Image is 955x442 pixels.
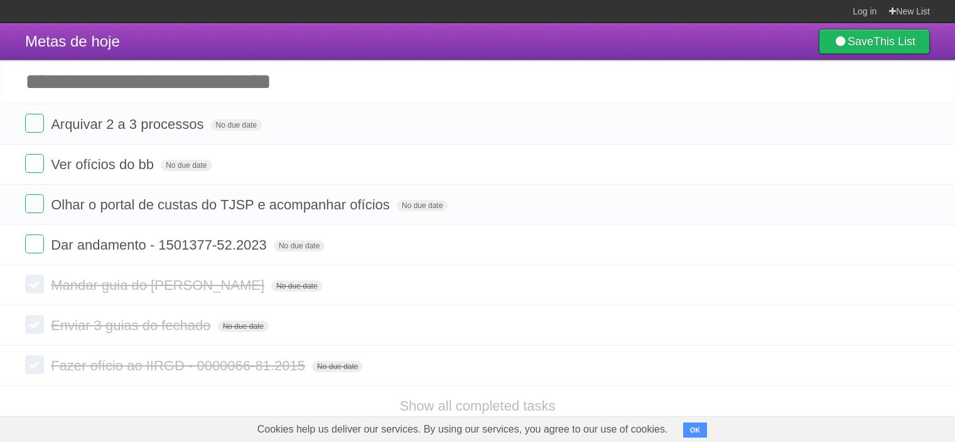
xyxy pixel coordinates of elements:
[683,423,708,438] button: OK
[25,33,120,50] span: Metas de hoje
[161,160,212,171] span: No due date
[25,235,44,253] label: Done
[819,29,930,54] a: SaveThis List
[25,315,44,334] label: Done
[51,197,393,213] span: Olhar o portal de custas do TJSP e acompanhar ofícios
[25,154,44,173] label: Done
[51,277,267,293] span: Mandar guia do [PERSON_NAME]
[312,361,363,372] span: No due date
[51,157,157,172] span: Ver ofícios do bb
[51,237,270,253] span: Dar andamento - 1501377-52.2023
[397,200,448,211] span: No due date
[218,321,269,332] span: No due date
[25,355,44,374] label: Done
[274,240,325,251] span: No due date
[873,35,915,48] b: This List
[51,358,308,373] span: Fazer ofício ao IIRGD - 0000066-81.2015
[51,116,207,132] span: Arquivar 2 a 3 processos
[25,275,44,294] label: Done
[211,119,262,131] span: No due date
[271,280,322,292] span: No due date
[25,194,44,213] label: Done
[51,318,213,333] span: Enviar 3 guias do fechado
[25,114,44,133] label: Done
[245,417,681,442] span: Cookies help us deliver our services. By using our services, you agree to our use of cookies.
[399,398,555,414] a: Show all completed tasks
